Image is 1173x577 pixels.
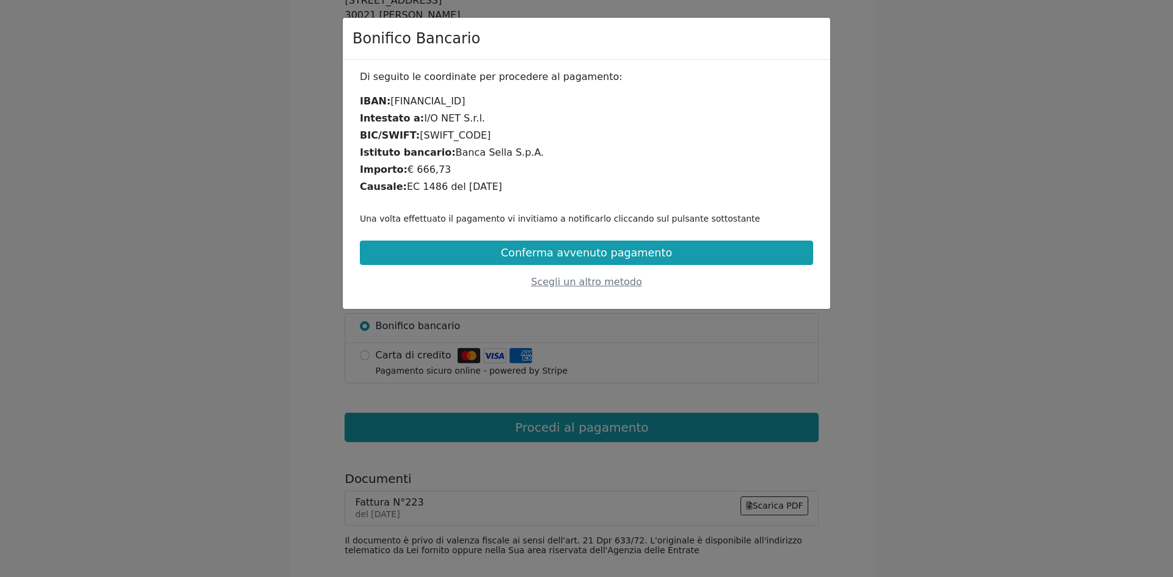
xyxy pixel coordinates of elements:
b: Importo: [360,164,407,175]
b: Istituto bancario: [360,147,456,158]
div: EC 1486 del [DATE] [360,180,813,194]
div: Scegli un altro metodo [360,275,813,289]
div: Di seguito le coordinate per procedere al pagamento: [360,70,813,84]
div: [SWIFT_CODE] [360,128,813,143]
b: Causale: [360,181,407,192]
b: Intestato a: [360,112,424,124]
b: IBAN: [360,95,390,107]
b: BIC/SWIFT: [360,129,420,141]
div: I/O NET S.r.l. [360,111,813,126]
small: Una volta effettuato il pagamento vi invitiamo a notificarlo cliccando sul pulsante sottostante [360,214,760,223]
button: Conferma avvenuto pagamento [360,241,813,265]
h4: Bonifico Bancario [353,27,480,49]
div: [FINANCIAL_ID] [360,94,813,109]
div: € 666,73 [360,162,813,177]
div: Banca Sella S.p.A. [360,145,813,160]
